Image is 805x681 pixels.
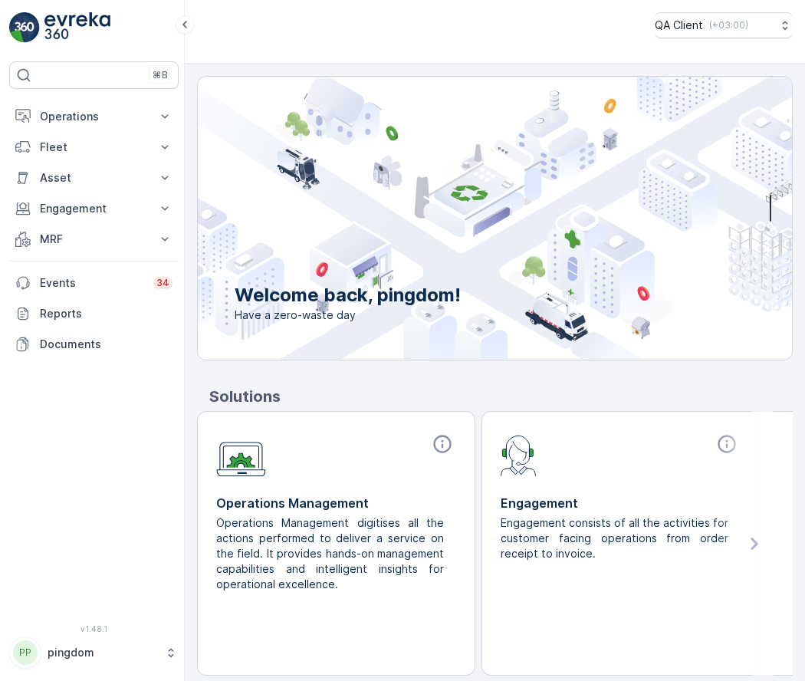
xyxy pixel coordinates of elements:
[209,385,793,408] p: Solutions
[40,337,172,352] p: Documents
[40,140,148,155] p: Fleet
[9,637,179,669] button: PPpingdom
[9,193,179,224] button: Engagement
[216,433,266,477] img: module-icon
[13,640,38,665] div: PP
[9,329,179,360] a: Documents
[655,12,793,38] button: QA Client(+03:00)
[9,12,40,43] img: logo
[655,18,703,33] p: QA Client
[9,224,179,255] button: MRF
[216,515,444,592] p: Operations Management digitises all the actions performed to deliver a service on the field. It p...
[156,277,169,289] p: 34
[40,109,148,124] p: Operations
[48,645,157,660] p: pingdom
[40,275,144,291] p: Events
[9,163,179,193] button: Asset
[40,232,148,247] p: MRF
[40,201,148,216] p: Engagement
[216,494,456,512] p: Operations Management
[9,268,179,298] a: Events34
[501,515,728,561] p: Engagement consists of all the activities for customer facing operations from order receipt to in...
[44,12,110,43] img: logo_light-DOdMpM7g.png
[40,170,148,186] p: Asset
[40,306,172,321] p: Reports
[9,101,179,132] button: Operations
[709,19,748,31] p: ( +03:00 )
[501,433,537,476] img: module-icon
[235,308,461,323] span: Have a zero-waste day
[9,298,179,329] a: Reports
[153,69,168,81] p: ⌘B
[235,283,461,308] p: Welcome back, pingdom!
[501,494,741,512] p: Engagement
[9,132,179,163] button: Fleet
[129,77,792,360] img: city illustration
[9,624,179,633] span: v 1.48.1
